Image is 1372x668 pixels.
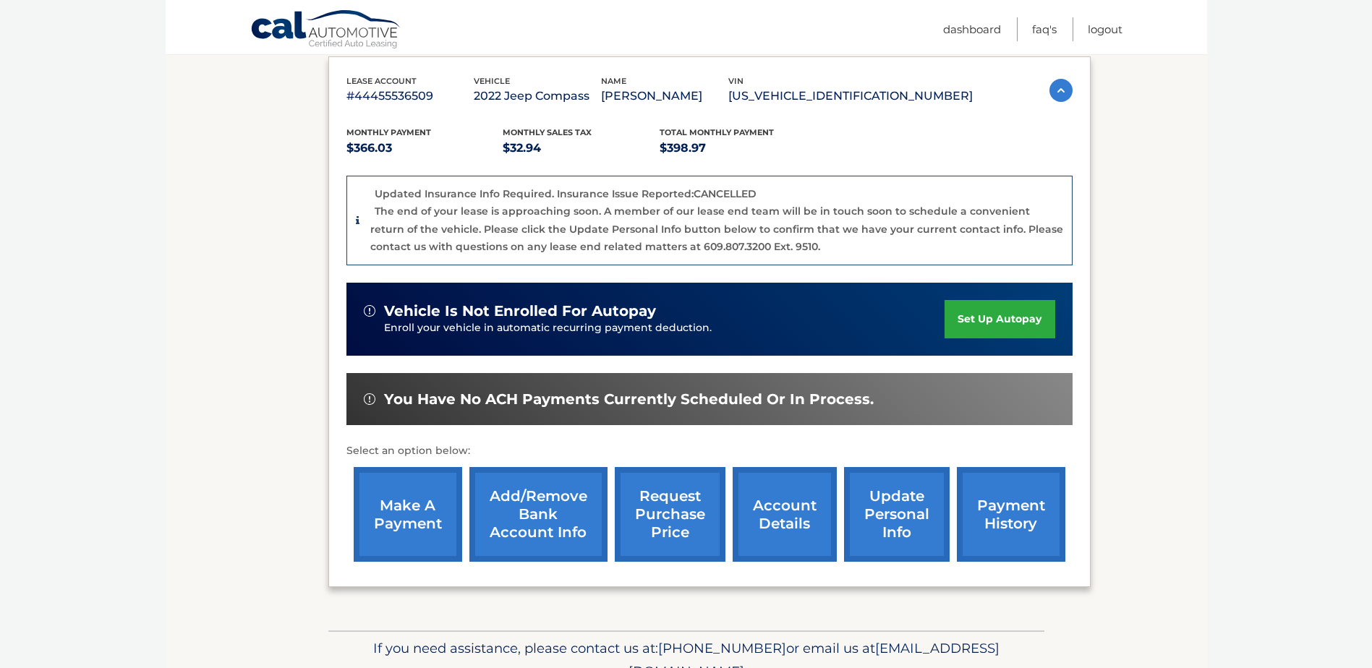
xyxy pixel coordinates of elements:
[250,9,402,51] a: Cal Automotive
[1032,17,1057,41] a: FAQ's
[503,127,592,137] span: Monthly sales Tax
[474,86,601,106] p: 2022 Jeep Compass
[384,302,656,320] span: vehicle is not enrolled for autopay
[728,86,973,106] p: [US_VEHICLE_IDENTIFICATION_NUMBER]
[375,187,757,200] p: Updated Insurance Info Required. Insurance Issue Reported:CANCELLED
[957,467,1065,562] a: payment history
[364,393,375,405] img: alert-white.svg
[943,17,1001,41] a: Dashboard
[1088,17,1122,41] a: Logout
[346,76,417,86] span: lease account
[658,640,786,656] span: [PHONE_NUMBER]
[728,76,743,86] span: vin
[503,138,660,158] p: $32.94
[469,467,608,562] a: Add/Remove bank account info
[474,76,510,86] span: vehicle
[601,86,728,106] p: [PERSON_NAME]
[384,390,874,408] span: You have no ACH payments currently scheduled or in process.
[346,127,431,137] span: Monthly Payment
[660,138,817,158] p: $398.97
[346,86,474,106] p: #44455536509
[346,138,503,158] p: $366.03
[384,320,945,336] p: Enroll your vehicle in automatic recurring payment deduction.
[660,127,774,137] span: Total Monthly Payment
[615,467,725,562] a: request purchase price
[370,205,1063,253] p: The end of your lease is approaching soon. A member of our lease end team will be in touch soon t...
[364,305,375,317] img: alert-white.svg
[354,467,462,562] a: make a payment
[1049,79,1073,102] img: accordion-active.svg
[601,76,626,86] span: name
[945,300,1054,338] a: set up autopay
[346,442,1073,460] p: Select an option below:
[844,467,950,562] a: update personal info
[733,467,837,562] a: account details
